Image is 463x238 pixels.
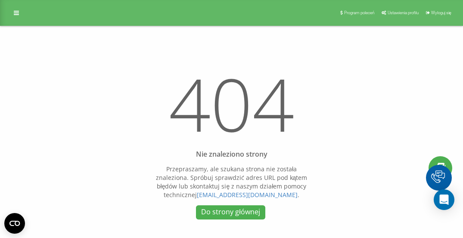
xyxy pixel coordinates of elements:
div: Nie znaleziono strony [152,150,312,158]
div: Open Intercom Messenger [434,189,454,210]
span: Wyloguj się [431,10,451,15]
a: Do strony głównej [196,205,266,219]
p: Przepraszamy, ale szukana strona nie została znaleziona. Spróbuj sprawdzić adres URL pod kątem bł... [152,165,312,199]
span: Ustawienia profilu [388,10,419,15]
span: Program poleceń [344,10,374,15]
a: [EMAIL_ADDRESS][DOMAIN_NAME] [197,191,298,199]
h1: 404 [152,56,312,159]
button: Open CMP widget [4,213,25,234]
